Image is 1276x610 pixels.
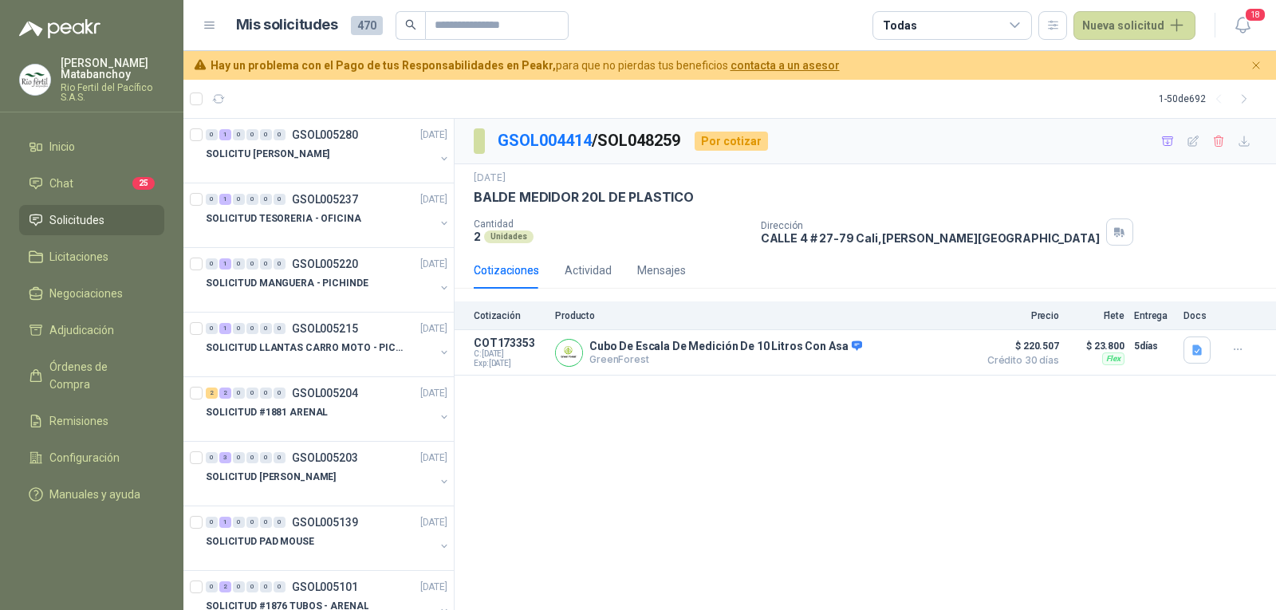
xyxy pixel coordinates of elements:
div: 0 [206,323,218,334]
div: 0 [246,129,258,140]
p: SOLICITUD PAD MOUSE [206,534,314,549]
p: GSOL005204 [292,388,358,399]
p: / SOL048259 [498,128,682,153]
button: Nueva solicitud [1073,11,1195,40]
span: 470 [351,16,383,35]
p: SOLICITUD TESORERIA - OFICINA [206,211,361,226]
p: GSOL005101 [292,581,358,592]
p: GSOL005215 [292,323,358,334]
p: Cotización [474,310,545,321]
div: 0 [233,452,245,463]
p: GSOL005237 [292,194,358,205]
span: Licitaciones [49,248,108,266]
p: Cantidad [474,218,748,230]
div: 1 - 50 de 692 [1159,86,1257,112]
img: Logo peakr [19,19,100,38]
p: [DATE] [420,257,447,272]
p: SOLICITU [PERSON_NAME] [206,147,329,162]
div: 0 [274,323,286,334]
p: GSOL005220 [292,258,358,270]
p: [DATE] [420,451,447,466]
div: 0 [233,517,245,528]
b: Hay un problema con el Pago de tus Responsabilidades en Peakr, [211,59,556,72]
div: 0 [260,388,272,399]
span: Inicio [49,138,75,155]
p: 5 días [1134,336,1174,356]
div: 0 [246,258,258,270]
div: 0 [274,517,286,528]
a: contacta a un asesor [731,59,840,72]
p: Docs [1183,310,1215,321]
a: Remisiones [19,406,164,436]
div: 0 [246,194,258,205]
a: Órdenes de Compra [19,352,164,399]
div: 0 [260,258,272,270]
p: SOLICITUD LLANTAS CARRO MOTO - PICHINDE [206,340,404,356]
a: 0 1 0 0 0 0 GSOL005139[DATE] SOLICITUD PAD MOUSE [206,513,451,564]
p: 2 [474,230,481,243]
p: Entrega [1134,310,1174,321]
h1: Mis solicitudes [236,14,338,37]
div: 2 [206,388,218,399]
div: Todas [883,17,916,34]
div: 0 [206,517,218,528]
div: 1 [219,194,231,205]
button: Cerrar [1246,56,1266,76]
a: Adjudicación [19,315,164,345]
div: 0 [260,194,272,205]
div: 0 [206,452,218,463]
a: 0 3 0 0 0 0 GSOL005203[DATE] SOLICITUD [PERSON_NAME] [206,448,451,499]
div: Unidades [484,230,534,243]
a: 0 1 0 0 0 0 GSOL005237[DATE] SOLICITUD TESORERIA - OFICINA [206,190,451,241]
span: Crédito 30 días [979,356,1059,365]
a: Solicitudes [19,205,164,235]
span: Solicitudes [49,211,104,229]
div: 1 [219,517,231,528]
div: 3 [219,452,231,463]
div: 0 [206,581,218,592]
p: [DATE] [420,128,447,143]
p: GSOL005203 [292,452,358,463]
p: Dirección [761,220,1100,231]
div: Por cotizar [695,132,768,151]
p: [DATE] [420,515,447,530]
div: 2 [219,581,231,592]
span: 18 [1244,7,1266,22]
div: 0 [260,517,272,528]
div: 0 [274,452,286,463]
span: Remisiones [49,412,108,430]
span: para que no pierdas tus beneficios [211,57,840,74]
a: Manuales y ayuda [19,479,164,510]
span: C: [DATE] [474,349,545,359]
span: search [405,19,416,30]
p: [PERSON_NAME] Matabanchoy [61,57,164,80]
img: Company Logo [556,340,582,366]
p: Rio Fertil del Pacífico S.A.S. [61,83,164,102]
a: 0 1 0 0 0 0 GSOL005220[DATE] SOLICITUD MANGUERA - PICHINDE [206,254,451,305]
div: 0 [260,129,272,140]
div: Mensajes [637,262,686,279]
div: 0 [206,129,218,140]
div: Cotizaciones [474,262,539,279]
p: Producto [555,310,970,321]
p: Cubo De Escala De Medición De 10 Litros Con Asa [589,340,862,354]
a: GSOL004414 [498,131,592,150]
div: Actividad [565,262,612,279]
div: 0 [233,194,245,205]
div: 0 [233,388,245,399]
p: COT173353 [474,336,545,349]
span: Chat [49,175,73,192]
div: 0 [233,258,245,270]
p: $ 23.800 [1069,336,1124,356]
p: SOLICITUD MANGUERA - PICHINDE [206,276,368,291]
div: Flex [1102,352,1124,365]
div: 0 [233,129,245,140]
p: Flete [1069,310,1124,321]
p: BALDE MEDIDOR 20L DE PLASTICO [474,189,694,206]
div: 0 [233,581,245,592]
div: 0 [274,581,286,592]
a: Licitaciones [19,242,164,272]
div: 0 [260,452,272,463]
p: GreenForest [589,353,862,365]
button: 18 [1228,11,1257,40]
